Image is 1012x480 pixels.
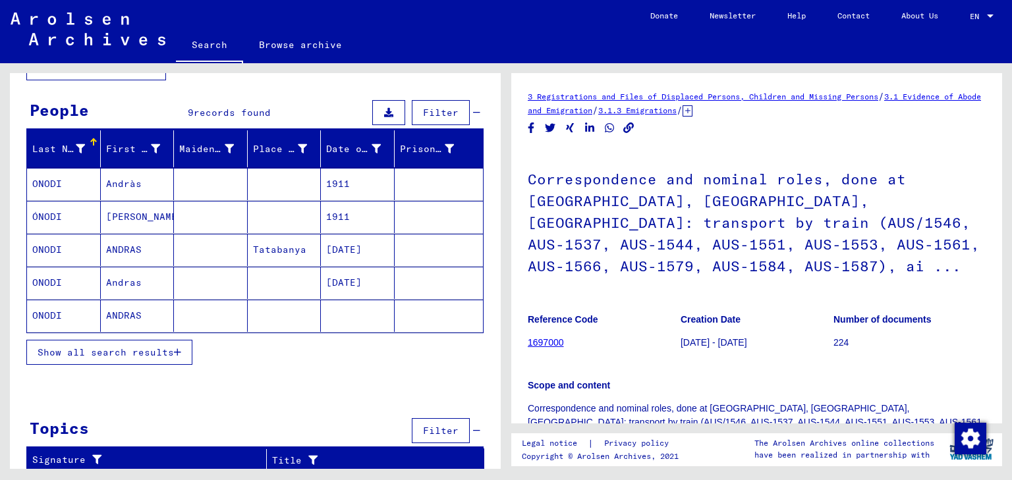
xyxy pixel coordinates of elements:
[272,454,458,467] div: Title
[176,29,243,63] a: Search
[423,425,459,437] span: Filter
[272,450,471,471] div: Title
[30,98,89,122] div: People
[326,138,397,159] div: Date of Birth
[970,12,984,21] span: EN
[522,437,588,450] a: Legal notice
[174,130,248,167] mat-header-cell: Maiden Name
[528,92,878,101] a: 3 Registrations and Files of Displaced Persons, Children and Missing Persons
[528,314,598,325] b: Reference Code
[412,418,470,443] button: Filter
[27,267,101,299] mat-cell: ONODI
[544,120,557,136] button: Share on Twitter
[101,267,175,299] mat-cell: Andras
[592,104,598,116] span: /
[321,130,395,167] mat-header-cell: Date of Birth
[681,336,833,350] p: [DATE] - [DATE]
[754,437,934,449] p: The Arolsen Archives online collections
[522,437,685,450] div: |
[243,29,358,61] a: Browse archive
[106,142,161,156] div: First Name
[947,433,996,466] img: yv_logo.png
[528,337,564,348] a: 1697000
[528,380,610,390] b: Scope and content
[248,234,322,266] mat-cell: Tatabanya
[622,120,636,136] button: Copy link
[524,120,538,136] button: Share on Facebook
[253,142,308,156] div: Place of Birth
[400,142,455,156] div: Prisoner #
[754,449,934,461] p: have been realized in partnership with
[179,142,234,156] div: Maiden Name
[954,422,986,454] div: Change consent
[26,340,192,365] button: Show all search results
[321,201,395,233] mat-cell: 1911
[188,107,194,119] span: 9
[321,234,395,266] mat-cell: [DATE]
[101,300,175,332] mat-cell: ANDRAS
[594,437,685,450] a: Privacy policy
[563,120,577,136] button: Share on Xing
[583,120,597,136] button: Share on LinkedIn
[833,314,932,325] b: Number of documents
[677,104,683,116] span: /
[598,105,677,115] a: 3.1.3 Emigrations
[11,13,165,45] img: Arolsen_neg.svg
[321,267,395,299] mat-cell: [DATE]
[955,423,986,454] img: Change consent
[38,346,174,358] span: Show all search results
[101,168,175,200] mat-cell: Andràs
[248,130,322,167] mat-header-cell: Place of Birth
[528,149,986,294] h1: Correspondence and nominal roles, done at [GEOGRAPHIC_DATA], [GEOGRAPHIC_DATA], [GEOGRAPHIC_DATA]...
[101,201,175,233] mat-cell: [PERSON_NAME]
[27,234,101,266] mat-cell: ONODI
[27,130,101,167] mat-header-cell: Last Name
[32,138,101,159] div: Last Name
[395,130,484,167] mat-header-cell: Prisoner #
[400,138,471,159] div: Prisoner #
[27,300,101,332] mat-cell: ONODI
[681,314,741,325] b: Creation Date
[106,138,177,159] div: First Name
[32,142,85,156] div: Last Name
[30,416,89,440] div: Topics
[412,100,470,125] button: Filter
[326,142,381,156] div: Date of Birth
[27,168,101,200] mat-cell: ONODI
[179,138,250,159] div: Maiden Name
[194,107,271,119] span: records found
[253,138,324,159] div: Place of Birth
[32,450,269,471] div: Signature
[522,450,685,462] p: Copyright © Arolsen Archives, 2021
[27,201,101,233] mat-cell: ÓNODI
[878,90,884,102] span: /
[321,168,395,200] mat-cell: 1911
[603,120,617,136] button: Share on WhatsApp
[833,336,986,350] p: 224
[423,107,459,119] span: Filter
[101,130,175,167] mat-header-cell: First Name
[101,234,175,266] mat-cell: ANDRAS
[32,453,256,467] div: Signature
